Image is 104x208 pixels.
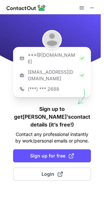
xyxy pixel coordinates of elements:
[28,52,76,65] p: ***@[DOMAIN_NAME]
[79,72,85,79] img: Check Icon
[13,149,91,162] button: Sign up for free
[19,55,25,62] img: https://contactout.com/extension/app/static/media/login-email-icon.f64bce713bb5cd1896fef81aa7b14a...
[13,168,91,181] button: Login
[42,171,63,177] span: Login
[19,72,25,79] img: https://contactout.com/extension/app/static/media/login-work-icon.638a5007170bc45168077fde17b29a1...
[28,69,76,82] p: [EMAIL_ADDRESS][DOMAIN_NAME]
[13,105,91,128] h1: Sign up to get [PERSON_NAME]’s contact details (it’s free!)
[79,55,85,62] img: Check Icon
[30,153,74,159] span: Sign up for free
[19,86,25,92] img: https://contactout.com/extension/app/static/media/login-phone-icon.bacfcb865e29de816d437549d7f4cb...
[13,131,91,144] p: Contact any professional instantly by work/personal emails or phone.
[7,4,46,12] img: ContactOut v5.3.10
[42,30,62,50] img: Karun Arora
